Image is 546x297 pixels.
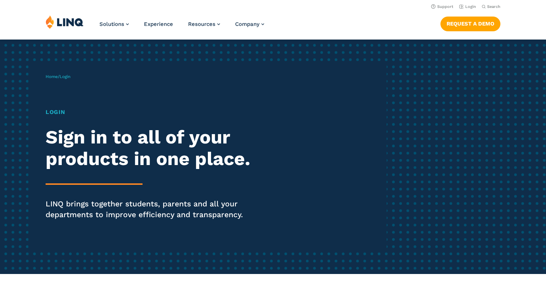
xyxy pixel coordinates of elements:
[60,74,70,79] span: Login
[46,198,256,220] p: LINQ brings together students, parents and all your departments to improve efficiency and transpa...
[46,108,256,116] h1: Login
[431,4,453,9] a: Support
[440,17,500,31] a: Request a Demo
[188,21,215,27] span: Resources
[46,15,84,29] img: LINQ | K‑12 Software
[46,74,58,79] a: Home
[440,15,500,31] nav: Button Navigation
[188,21,220,27] a: Resources
[235,21,260,27] span: Company
[99,15,264,39] nav: Primary Navigation
[235,21,264,27] a: Company
[99,21,129,27] a: Solutions
[46,127,256,170] h2: Sign in to all of your products in one place.
[459,4,476,9] a: Login
[46,74,70,79] span: /
[482,4,500,9] button: Open Search Bar
[144,21,173,27] a: Experience
[487,4,500,9] span: Search
[99,21,124,27] span: Solutions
